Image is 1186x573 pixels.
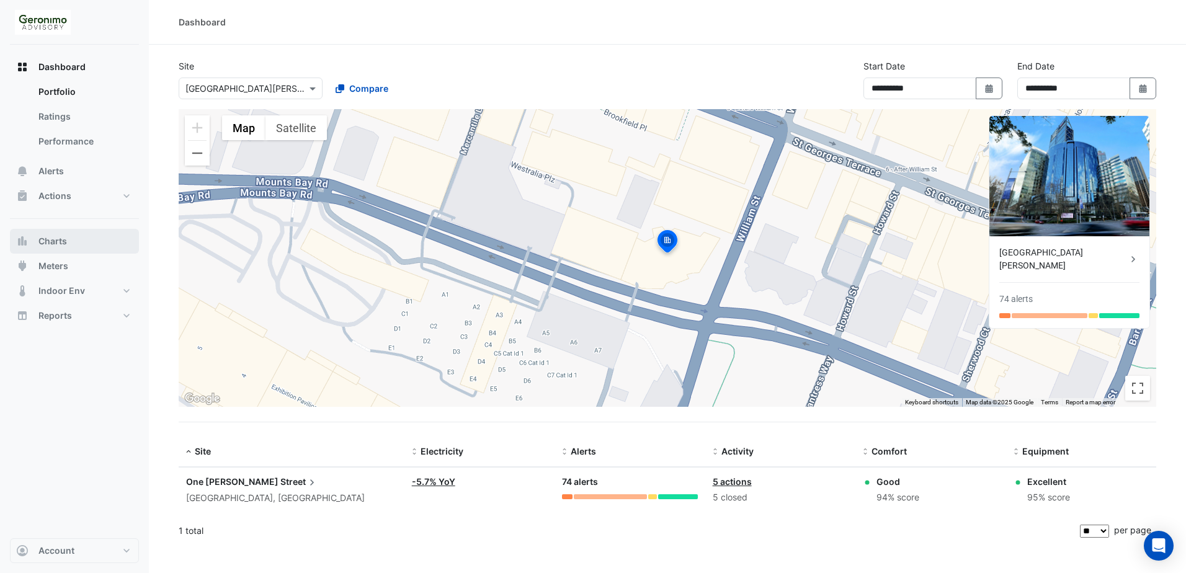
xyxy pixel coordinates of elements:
[966,399,1033,406] span: Map data ©2025 Google
[186,491,397,505] div: [GEOGRAPHIC_DATA], [GEOGRAPHIC_DATA]
[10,55,139,79] button: Dashboard
[10,538,139,563] button: Account
[29,79,139,104] a: Portfolio
[38,190,71,202] span: Actions
[38,260,68,272] span: Meters
[905,398,958,407] button: Keyboard shortcuts
[10,229,139,254] button: Charts
[182,391,223,407] a: Open this area in Google Maps (opens a new window)
[349,82,388,95] span: Compare
[38,235,67,247] span: Charts
[10,254,139,278] button: Meters
[222,115,265,140] button: Show street map
[999,293,1033,306] div: 74 alerts
[16,235,29,247] app-icon: Charts
[713,491,848,505] div: 5 closed
[29,129,139,154] a: Performance
[16,190,29,202] app-icon: Actions
[186,476,279,487] span: One [PERSON_NAME]
[984,83,995,94] fa-icon: Select Date
[1114,525,1151,535] span: per page
[654,228,681,258] img: site-pin-selected.svg
[16,165,29,177] app-icon: Alerts
[185,141,210,166] button: Zoom out
[10,303,139,328] button: Reports
[195,446,211,456] span: Site
[16,61,29,73] app-icon: Dashboard
[182,391,223,407] img: Google
[1017,60,1054,73] label: End Date
[1125,376,1150,401] button: Toggle fullscreen view
[562,475,697,489] div: 74 alerts
[999,246,1127,272] div: [GEOGRAPHIC_DATA][PERSON_NAME]
[1144,531,1174,561] div: Open Intercom Messenger
[10,159,139,184] button: Alerts
[179,515,1077,546] div: 1 total
[713,476,752,487] a: 5 actions
[16,309,29,322] app-icon: Reports
[721,446,754,456] span: Activity
[179,60,194,73] label: Site
[1027,475,1070,488] div: Excellent
[571,446,596,456] span: Alerts
[16,285,29,297] app-icon: Indoor Env
[265,115,327,140] button: Show satellite imagery
[29,104,139,129] a: Ratings
[38,309,72,322] span: Reports
[412,476,455,487] a: -5.7% YoY
[1041,399,1058,406] a: Terms (opens in new tab)
[185,115,210,140] button: Zoom in
[872,446,907,456] span: Comfort
[38,61,86,73] span: Dashboard
[15,10,71,35] img: Company Logo
[38,165,64,177] span: Alerts
[1138,83,1149,94] fa-icon: Select Date
[1027,491,1070,505] div: 95% score
[38,285,85,297] span: Indoor Env
[989,116,1149,236] img: One William Street
[421,446,463,456] span: Electricity
[1022,446,1069,456] span: Equipment
[16,260,29,272] app-icon: Meters
[328,78,396,99] button: Compare
[38,544,74,557] span: Account
[876,475,919,488] div: Good
[876,491,919,505] div: 94% score
[1066,399,1115,406] a: Report a map error
[863,60,905,73] label: Start Date
[10,79,139,159] div: Dashboard
[10,184,139,208] button: Actions
[280,475,318,489] span: Street
[179,16,226,29] div: Dashboard
[10,278,139,303] button: Indoor Env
